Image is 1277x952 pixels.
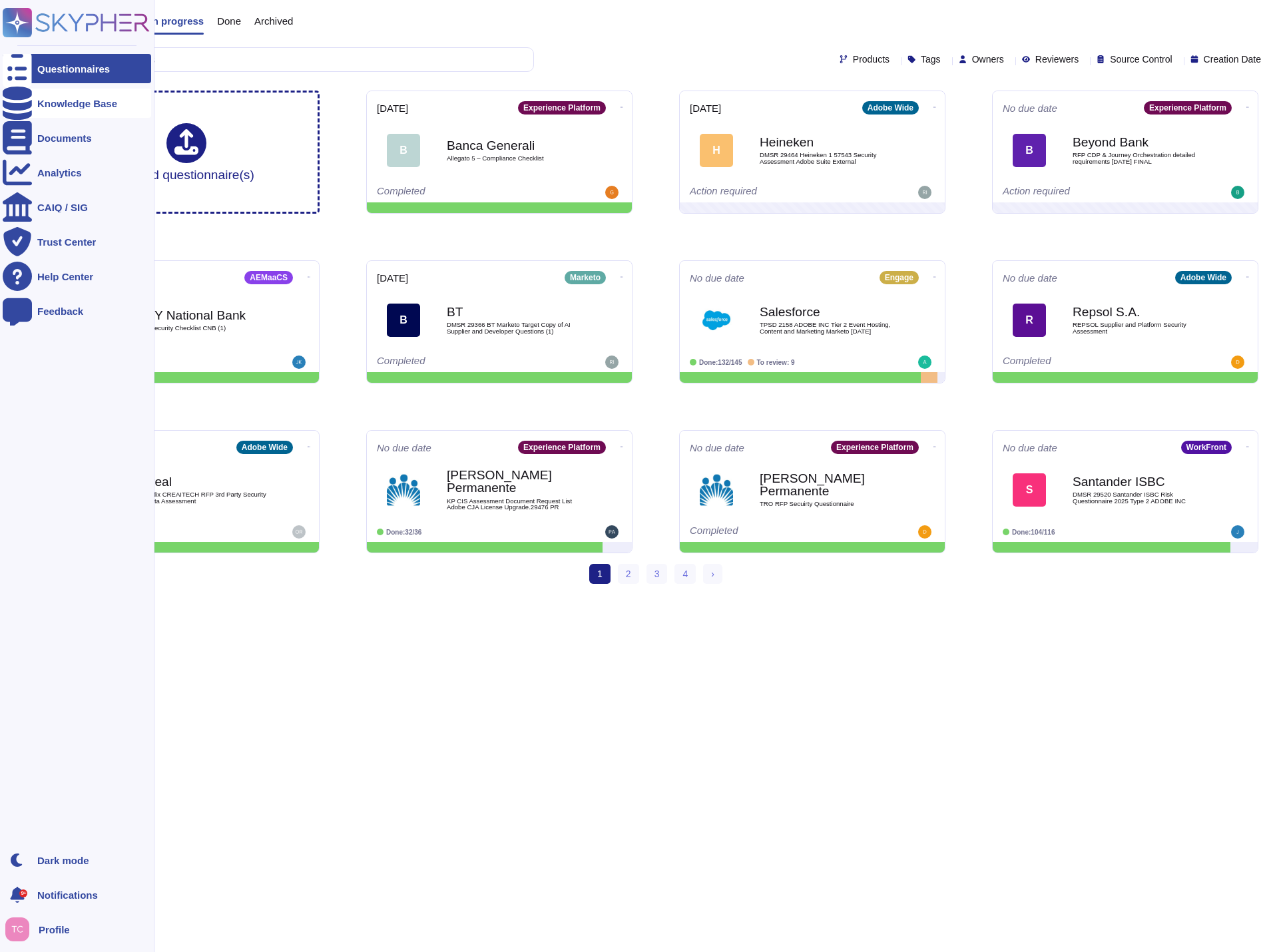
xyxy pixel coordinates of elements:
[690,525,853,539] div: Completed
[39,925,70,935] span: Profile
[1035,55,1079,64] span: Reviewers
[700,473,733,507] img: Logo
[3,158,151,187] a: Analytics
[1073,491,1206,504] span: DMSR 29520 Santander ISBC Risk Questionnaire 2025 Type 2 ADOBE INC
[37,202,88,212] div: CAIQ / SIG
[690,273,744,283] span: No due date
[699,359,742,366] span: Done: 132/145
[292,356,306,369] img: user
[853,55,890,64] span: Products
[387,473,420,507] img: Logo
[37,306,83,316] div: Feedback
[119,123,254,181] div: Upload questionnaire(s)
[37,272,93,282] div: Help Center
[605,186,619,199] img: user
[377,273,408,283] span: [DATE]
[3,123,151,152] a: Documents
[447,498,580,511] span: KP CIS Assessment Document Request List Adobe CJA License Upgrade.29476 PR
[3,54,151,83] a: Questionnaires
[972,55,1004,64] span: Owners
[1003,186,1166,199] div: Action required
[618,564,639,584] a: 2
[217,16,241,26] span: Done
[3,192,151,222] a: CAIQ / SIG
[377,443,431,453] span: No due date
[37,168,82,178] div: Analytics
[254,16,293,26] span: Archived
[760,501,893,507] span: TRO RFP Secuirty Questionnaire
[1181,441,1232,454] div: WorkFront
[134,491,267,504] span: Appendix CREAITECH RFP 3rd Party Security and Data Assessment
[447,306,580,318] b: BT
[1073,136,1206,148] b: Beyond Bank
[589,564,611,584] span: 1
[1003,103,1057,113] span: No due date
[760,152,893,164] span: DMSR 29464 Heineken 1 57543 Security Assessment Adobe Suite External
[134,475,267,488] b: L'oreal
[1003,356,1166,369] div: Completed
[757,359,795,366] span: To review: 9
[1231,186,1244,199] img: user
[1003,273,1057,283] span: No due date
[1110,55,1172,64] span: Source Control
[1073,475,1206,488] b: Santander ISBC
[5,917,29,941] img: user
[19,889,27,897] div: 9+
[760,136,893,148] b: Heineken
[1073,306,1206,318] b: Repsol S.A.
[1073,152,1206,164] span: RFP CDP & Journey Orchestration detailed requirements [DATE] FINAL
[1012,529,1055,536] span: Done: 104/116
[244,271,293,284] div: AEMaaCS
[387,304,420,337] div: B
[447,469,580,494] b: [PERSON_NAME] Permanente
[1013,134,1046,167] div: B
[3,915,39,944] button: user
[605,525,619,539] img: user
[518,441,606,454] div: Experience Platform
[831,441,919,454] div: Experience Platform
[236,441,293,454] div: Adobe Wide
[1003,443,1057,453] span: No due date
[605,356,619,369] img: user
[447,155,580,162] span: Allegato 5 – Compliance Checklist
[1175,271,1232,284] div: Adobe Wide
[292,525,306,539] img: user
[37,64,110,74] div: Questionnaires
[1073,322,1206,334] span: REPSOL Supplier and Platform Security Assessment
[1231,356,1244,369] img: user
[700,134,733,167] div: H
[760,322,893,334] span: TPSD 2158 ADOBE INC Tier 2 Event Hosting, Content and Marketing Marketo [DATE]
[53,48,533,71] input: Search by keywords
[37,237,96,247] div: Trust Center
[518,101,606,115] div: Experience Platform
[377,186,540,199] div: Completed
[862,101,919,115] div: Adobe Wide
[37,855,89,865] div: Dark mode
[760,472,893,497] b: [PERSON_NAME] Permanente
[3,262,151,291] a: Help Center
[1013,304,1046,337] div: R
[690,443,744,453] span: No due date
[377,103,408,113] span: [DATE]
[646,564,668,584] a: 3
[447,322,580,334] span: DMSR 29366 BT Marketo Target Copy of AI Supplier and Developer Questions (1)
[1204,55,1261,64] span: Creation Date
[1231,525,1244,539] img: user
[3,89,151,118] a: Knowledge Base
[690,186,853,199] div: Action required
[918,186,931,199] img: user
[134,309,267,322] b: CITY National Bank
[3,227,151,256] a: Trust Center
[1144,101,1232,115] div: Experience Platform
[37,133,92,143] div: Documents
[387,134,420,167] div: B
[921,55,941,64] span: Tags
[37,890,98,900] span: Notifications
[760,306,893,318] b: Salesforce
[37,99,117,109] div: Knowledge Base
[1013,473,1046,507] div: S
[700,304,733,337] img: Logo
[880,271,919,284] div: Engage
[149,16,204,26] span: In progress
[134,325,267,332] span: SaaS security Checklist CNB (1)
